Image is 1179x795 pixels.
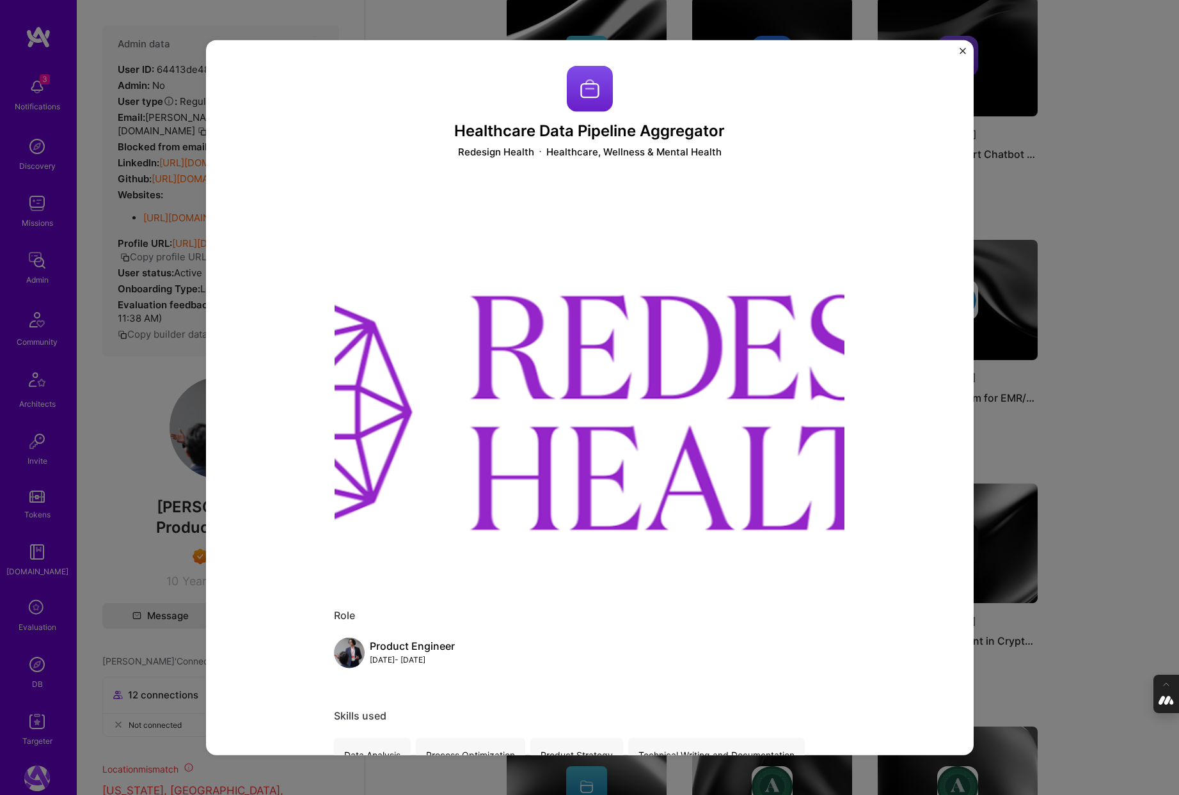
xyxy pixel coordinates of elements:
[334,184,846,568] img: Project
[334,709,846,723] div: Skills used
[628,738,805,772] div: Technical Writing and Documentation
[334,738,411,772] div: Data Analysis
[567,65,613,111] img: Company logo
[370,653,455,666] div: [DATE] - [DATE]
[370,640,455,653] div: Product Engineer
[334,122,846,140] h3: Healthcare Data Pipeline Aggregator
[334,609,846,622] div: Role
[458,145,534,159] div: Redesign Health
[416,738,525,772] div: Process Optimization
[530,738,623,772] div: Product Strategy
[539,145,541,159] img: Dot
[546,145,722,159] div: Healthcare, Wellness & Mental Health
[960,47,966,61] button: Close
